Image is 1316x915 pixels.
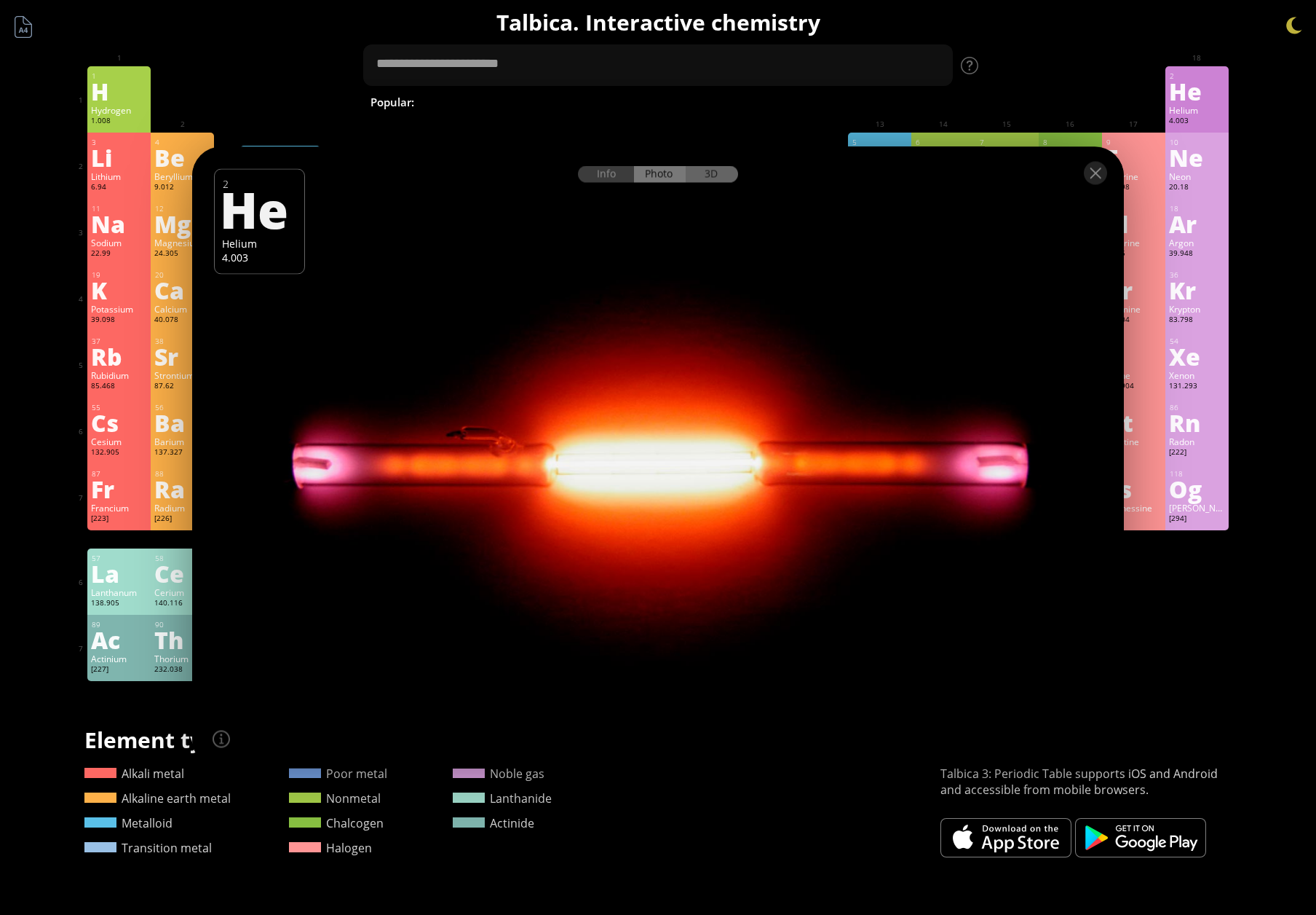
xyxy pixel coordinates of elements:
div: 87 [92,469,147,479]
div: 10 [1170,138,1225,147]
div: Lithium [91,170,147,182]
div: 4.003 [222,251,297,264]
div: Calcium [154,303,210,315]
div: Ar [1169,212,1225,235]
div: 3D [686,166,738,183]
div: K [91,278,147,302]
div: Popular: [370,93,425,113]
a: Nonmetal [289,790,381,806]
div: 138.905 [91,598,147,610]
div: [222] [1169,447,1225,459]
div: [223] [91,514,147,525]
span: H SO [627,93,679,111]
div: Radon [1169,436,1225,447]
div: 79.904 [1106,315,1162,326]
div: Cs [91,411,147,434]
div: Thorium [154,653,210,664]
div: Astatine [1106,436,1162,447]
div: Fr [91,477,147,500]
div: 55 [92,403,147,412]
div: 83.798 [1169,315,1225,326]
a: Halogen [289,840,372,856]
div: Br [1106,278,1162,302]
div: Th [154,628,210,651]
div: Xe [1169,345,1225,368]
div: Ca [154,278,210,302]
div: F [1106,146,1162,169]
div: 35.45 [1106,248,1162,260]
div: 36 [1170,270,1225,280]
div: Rubidium [91,369,147,381]
div: 54 [1170,337,1225,346]
span: [MEDICAL_DATA] [891,93,997,111]
div: 85.468 [91,381,147,393]
sub: 2 [599,102,603,111]
a: Actinide [453,815,534,831]
div: 1 [92,71,147,81]
div: Francium [91,502,147,514]
div: Radium [154,502,210,514]
div: 2 [1170,71,1225,81]
div: 5 [852,138,908,147]
div: 20.18 [1169,182,1225,194]
div: 87.62 [154,381,210,393]
sub: 4 [665,102,669,111]
div: 17 [1106,204,1162,213]
div: 90 [155,620,210,629]
div: 6 [916,138,971,147]
div: 57 [92,554,147,563]
div: Li [91,146,147,169]
div: 4.003 [1169,116,1225,127]
div: O [1042,146,1098,169]
div: Info [578,166,634,183]
div: Ne [1169,146,1225,169]
div: 18 [1170,204,1225,213]
div: 53 [1106,337,1162,346]
div: Neon [1169,170,1225,182]
div: Rn [1169,411,1225,434]
div: 117 [1106,469,1162,479]
div: Fluorine [1106,170,1162,182]
div: C [915,146,971,169]
div: 88 [155,469,210,479]
span: Methane [822,93,886,111]
span: Water [528,93,576,111]
a: Metalloid [84,815,173,831]
div: 39.948 [1169,248,1225,260]
div: 126.904 [1106,381,1162,393]
div: 22.99 [91,248,147,260]
div: Sodium [91,237,147,248]
a: Chalcogen [289,815,384,831]
a: Poor metal [289,766,387,782]
div: Mg [154,212,210,235]
div: 232.038 [154,664,210,676]
div: Cl [1106,212,1162,235]
div: Chlorine [1106,237,1162,248]
div: 4 [155,138,210,147]
div: 12 [155,204,210,213]
div: 11 [92,204,147,213]
div: 18.998 [1106,182,1162,194]
span: H O [582,93,622,111]
div: Ba [154,411,210,434]
div: Ce [154,562,210,585]
div: 9.012 [154,182,210,194]
div: Beryllium [154,170,210,182]
div: 86 [1170,403,1225,412]
h1: Element types [84,725,552,755]
div: Ac [91,628,147,651]
a: Alkali metal [84,766,184,782]
a: Noble gas [453,766,544,782]
div: Ts [1106,477,1162,500]
div: Lanthanum [91,586,147,598]
h1: Talbica. Interactive chemistry [76,7,1240,37]
div: 3 [92,138,147,147]
div: 132.905 [91,447,147,459]
div: Xenon [1169,369,1225,381]
div: 7 [980,138,1035,147]
div: 35 [1106,270,1162,280]
div: Tennessine [1106,502,1162,514]
div: 58 [155,554,210,563]
div: [293] [1106,514,1162,525]
div: Magnesium [154,237,210,248]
